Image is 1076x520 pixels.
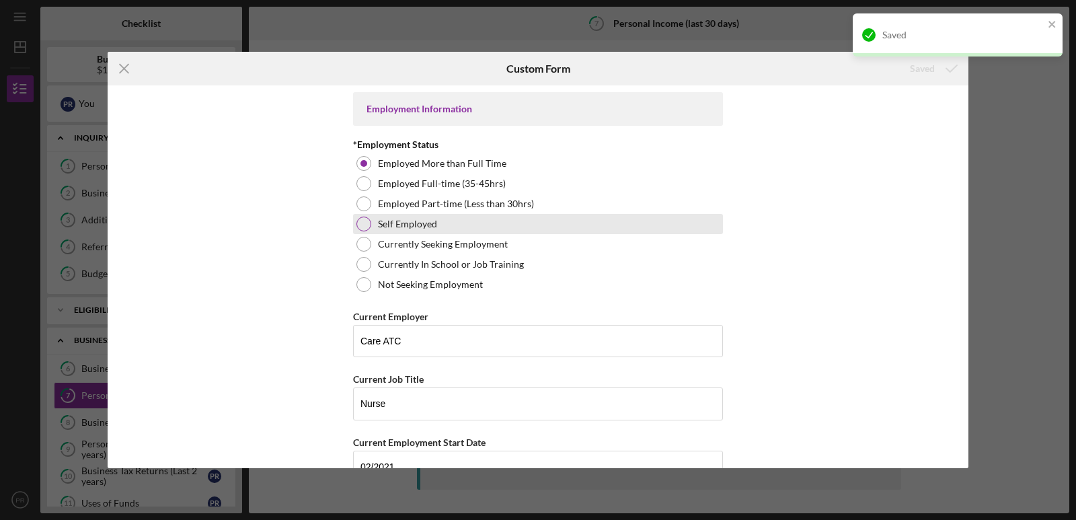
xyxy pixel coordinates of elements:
label: Currently Seeking Employment [378,239,508,250]
label: Employed Full-time (35-45hrs) [378,178,506,189]
label: Currently In School or Job Training [378,259,524,270]
button: close [1048,19,1057,32]
label: Current Job Title [353,373,424,385]
label: Current Employer [353,311,428,322]
label: Current Employment Start Date [353,437,486,448]
label: Employed More than Full Time [378,158,506,169]
div: *Employment Status [353,139,723,150]
label: Self Employed [378,219,437,229]
div: Employment Information [367,104,709,114]
div: Saved [882,30,1044,40]
label: Employed Part-time (Less than 30hrs) [378,198,534,209]
label: Not Seeking Employment [378,279,483,290]
h6: Custom Form [506,63,570,75]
